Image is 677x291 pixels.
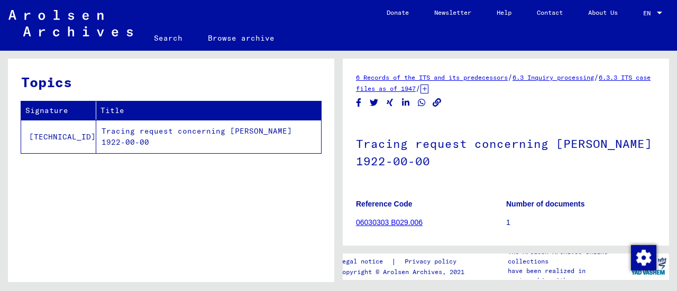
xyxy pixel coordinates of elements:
[369,96,380,109] button: Share on Twitter
[643,10,655,17] span: EN
[356,218,423,227] a: 06030303 B029.006
[21,101,96,120] th: Signature
[508,266,628,285] p: have been realized in partnership with
[338,256,391,267] a: Legal notice
[513,73,594,81] a: 6.3 Inquiry processing
[400,96,411,109] button: Share on LinkedIn
[195,25,287,51] a: Browse archive
[21,120,96,153] td: [TECHNICAL_ID]
[506,217,656,228] p: 1
[385,96,396,109] button: Share on Xing
[416,96,427,109] button: Share on WhatsApp
[508,247,628,266] p: The Arolsen Archives online collections
[356,200,413,208] b: Reference Code
[356,119,656,183] h1: Tracing request concerning [PERSON_NAME] 1922-00-00
[508,72,513,82] span: /
[21,72,321,92] h3: Topics
[141,25,195,51] a: Search
[356,73,508,81] a: 6 Records of the ITS and its predecessors
[338,267,469,277] p: Copyright © Arolsen Archives, 2021
[416,83,420,93] span: /
[8,10,133,36] img: Arolsen_neg.svg
[96,101,321,120] th: Title
[353,96,364,109] button: Share on Facebook
[631,245,656,270] img: Change consent
[594,72,599,82] span: /
[432,96,443,109] button: Copy link
[396,256,469,267] a: Privacy policy
[96,120,321,153] td: Tracing request concerning [PERSON_NAME] 1922-00-00
[506,200,585,208] b: Number of documents
[338,256,469,267] div: |
[629,253,669,279] img: yv_logo.png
